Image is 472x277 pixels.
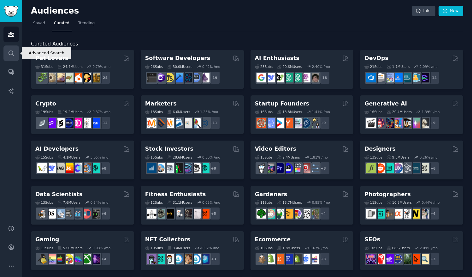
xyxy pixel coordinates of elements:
[147,254,156,264] img: NFTExchange
[33,21,45,26] span: Saved
[439,6,463,16] a: New
[35,145,79,153] h2: AI Developers
[81,163,91,173] img: llmops
[393,209,403,219] img: SonyAlpha
[92,110,110,114] div: 0.37 % /mo
[156,163,165,173] img: ValueInvesting
[387,246,410,250] div: 683k Users
[402,209,411,219] img: canon
[31,6,412,16] h2: Audiences
[283,163,293,173] img: VideoEditors
[57,246,82,250] div: 53.0M Users
[207,207,220,220] div: + 5
[35,190,82,198] h2: Data Scientists
[384,254,394,264] img: seogrowth
[277,200,302,205] div: 13.7M Users
[283,73,293,82] img: chatgpt_promptDesign
[35,54,68,62] h2: Pet Lovers
[402,73,411,82] img: platformengineering
[384,209,394,219] img: AnalogCommunity
[81,254,91,264] img: XboxGamers
[164,118,174,128] img: AskMarketing
[255,200,273,205] div: 11 Sub s
[207,252,220,266] div: + 3
[283,254,293,264] img: EtsySellers
[410,118,420,128] img: starryai
[265,209,275,219] img: succulents
[35,155,53,160] div: 15 Sub s
[191,73,201,82] img: AskComputerScience
[317,116,330,129] div: + 9
[164,254,174,264] img: NFTmarket
[81,209,91,219] img: datasets
[310,118,319,128] img: growmybusiness
[182,118,192,128] img: googleads
[207,162,220,175] div: + 8
[426,71,440,84] div: + 14
[97,252,110,266] div: + 4
[364,110,382,114] div: 16 Sub s
[426,252,440,266] div: + 3
[257,73,266,82] img: GoogleGeminiAI
[46,254,56,264] img: CozyGamers
[167,64,192,69] div: 30.0M Users
[257,254,266,264] img: dropship
[91,200,109,205] div: 0.54 % /mo
[292,209,302,219] img: flowers
[301,73,310,82] img: OpenAIDev
[90,254,100,264] img: TwitchStreaming
[283,118,293,128] img: ycombinator
[364,64,382,69] div: 21 Sub s
[164,73,174,82] img: learnjavascript
[301,163,310,173] img: Youtubevideo
[366,118,376,128] img: aivideo
[90,209,100,219] img: data
[207,71,220,84] div: + 19
[366,209,376,219] img: analog
[57,110,82,114] div: 19.2M Users
[292,73,302,82] img: chatgpt_prompts_
[375,254,385,264] img: TechSEO
[364,236,380,244] h2: SEOs
[173,254,183,264] img: OpenSeaNFT
[35,236,59,244] h2: Gaming
[384,118,394,128] img: deepdream
[182,209,192,219] img: fitness30plus
[312,200,330,205] div: 0.85 % /mo
[375,73,385,82] img: AWS_Certified_Experts
[52,18,72,31] a: Curated
[55,209,65,219] img: statistics
[402,254,411,264] img: Local_SEO
[173,118,183,128] img: Emailmarketing
[57,64,82,69] div: 24.4M Users
[410,73,420,82] img: aws_cdk
[312,110,330,114] div: 1.41 % /mo
[78,21,95,26] span: Trending
[147,73,156,82] img: software
[364,54,388,62] h2: DevOps
[64,118,74,128] img: web3
[37,209,47,219] img: MachineLearning
[393,118,403,128] img: sdforall
[31,18,47,31] a: Saved
[255,110,273,114] div: 16 Sub s
[312,64,330,69] div: 2.40 % /mo
[64,209,74,219] img: dataengineering
[274,254,284,264] img: Etsy
[90,118,100,128] img: defi_
[393,254,403,264] img: SEO_cases
[375,118,385,128] img: dalle2
[57,200,80,205] div: 7.6M Users
[310,155,328,160] div: 1.81 % /mo
[202,64,220,69] div: 0.42 % /mo
[292,163,302,173] img: finalcutpro
[173,73,183,82] img: iOSProgramming
[419,254,429,264] img: The_SEO
[145,54,210,62] h2: Software Developers
[145,100,177,108] h2: Marketers
[164,209,174,219] img: workout
[426,207,440,220] div: + 4
[422,110,440,114] div: 1.39 % /mo
[147,118,156,128] img: content_marketing
[35,246,53,250] div: 11 Sub s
